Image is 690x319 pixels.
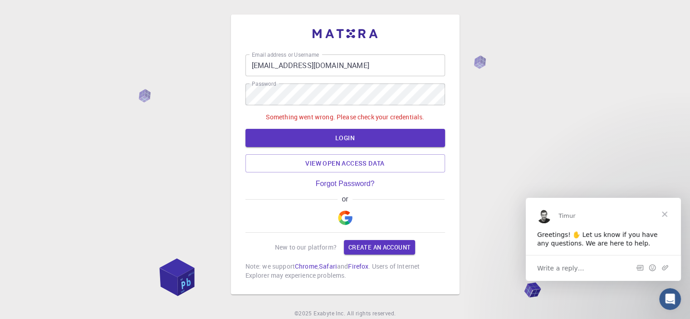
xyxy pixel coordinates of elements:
label: Email address or Username [252,51,319,59]
a: Exabyte Inc. [313,309,345,318]
a: Forgot Password? [316,180,375,188]
a: Safari [319,262,337,270]
span: All rights reserved. [347,309,396,318]
button: LOGIN [245,129,445,147]
a: Chrome [295,262,318,270]
a: Create an account [344,240,415,255]
span: or [338,195,352,203]
span: © 2025 [294,309,313,318]
a: View open access data [245,154,445,172]
iframe: Intercom live chat [659,288,681,310]
p: Something went wrong. Please check your credentials. [266,113,425,122]
p: Note: we support , and . Users of Internet Explorer may experience problems. [245,262,445,280]
img: Google [338,211,352,225]
p: New to our platform? [275,243,337,252]
iframe: Intercom live chat message [526,198,681,281]
label: Password [252,80,276,88]
span: Exabyte Inc. [313,309,345,317]
a: Firefox [348,262,368,270]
